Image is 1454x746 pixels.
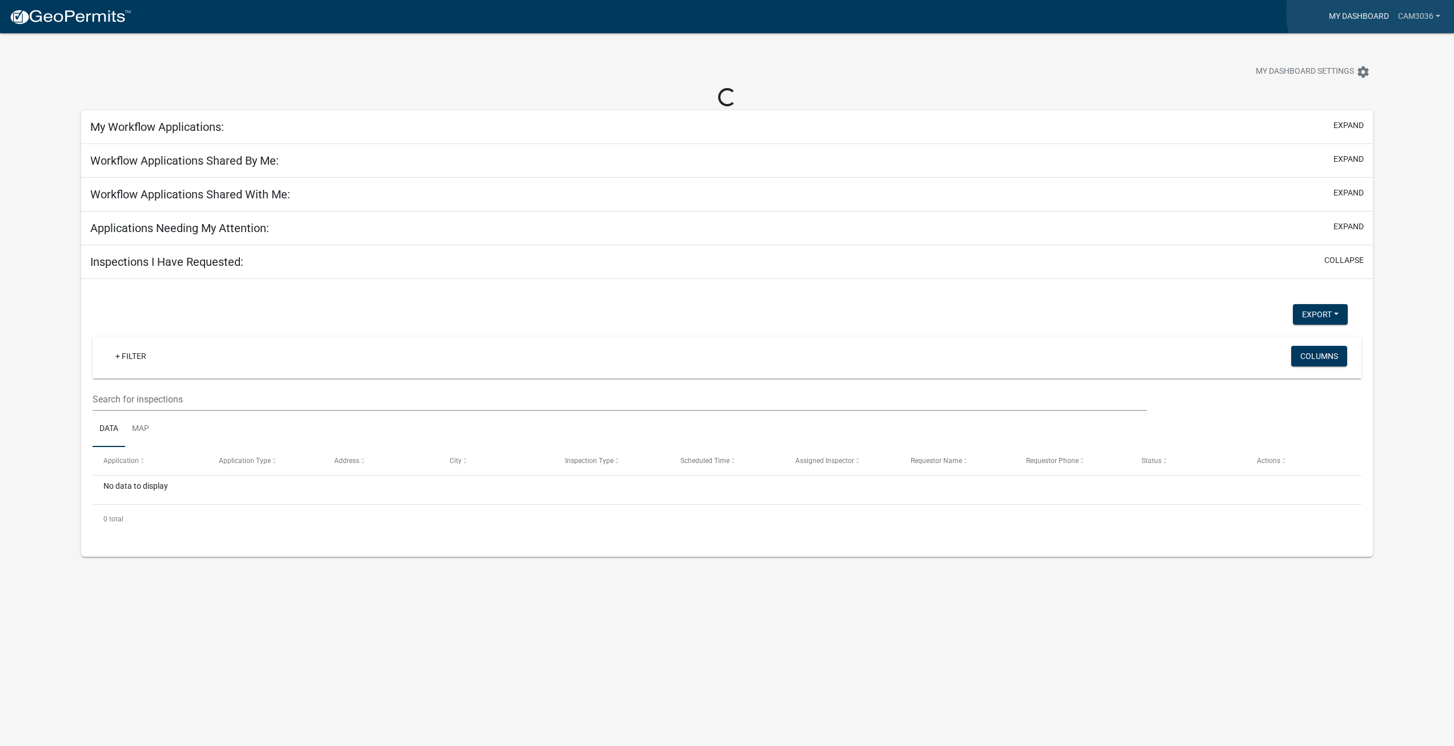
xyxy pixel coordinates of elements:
h5: My Workflow Applications: [90,120,224,134]
datatable-header-cell: Requestor Name [900,447,1015,474]
datatable-header-cell: Requestor Phone [1015,447,1131,474]
div: 0 total [93,505,1361,533]
span: Requestor Name [911,457,962,465]
a: Map [125,411,156,448]
a: My Dashboard [1324,6,1393,27]
a: Data [93,411,125,448]
span: Actions [1257,457,1280,465]
span: Application Type [219,457,271,465]
span: Address [334,457,359,465]
datatable-header-cell: Assigned Inspector [784,447,900,474]
span: Status [1141,457,1161,465]
a: Cam3036 [1393,6,1445,27]
button: expand [1333,119,1364,131]
datatable-header-cell: Address [323,447,439,474]
button: Export [1293,304,1348,325]
datatable-header-cell: Scheduled Time [669,447,784,474]
h5: Applications Needing My Attention: [90,221,269,235]
datatable-header-cell: Status [1131,447,1246,474]
span: Assigned Inspector [795,457,854,465]
i: settings [1356,65,1370,79]
button: expand [1333,187,1364,199]
div: No data to display [93,476,1361,504]
span: Requestor Phone [1026,457,1079,465]
h5: Inspections I Have Requested: [90,255,243,269]
h5: Workflow Applications Shared With Me: [90,188,290,201]
div: collapse [81,279,1373,557]
datatable-header-cell: Inspection Type [554,447,670,474]
button: expand [1333,153,1364,165]
h5: Workflow Applications Shared By Me: [90,154,279,167]
span: My Dashboard Settings [1256,65,1354,79]
datatable-header-cell: Actions [1245,447,1361,474]
a: + Filter [106,346,155,366]
button: expand [1333,221,1364,233]
span: Application [103,457,139,465]
input: Search for inspections [93,388,1147,411]
datatable-header-cell: City [439,447,554,474]
datatable-header-cell: Application [93,447,208,474]
button: collapse [1324,254,1364,266]
datatable-header-cell: Application Type [208,447,323,474]
button: My Dashboard Settingssettings [1247,61,1379,83]
span: Scheduled Time [680,457,730,465]
button: Columns [1291,346,1347,366]
span: City [450,457,462,465]
span: Inspection Type [565,457,614,465]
